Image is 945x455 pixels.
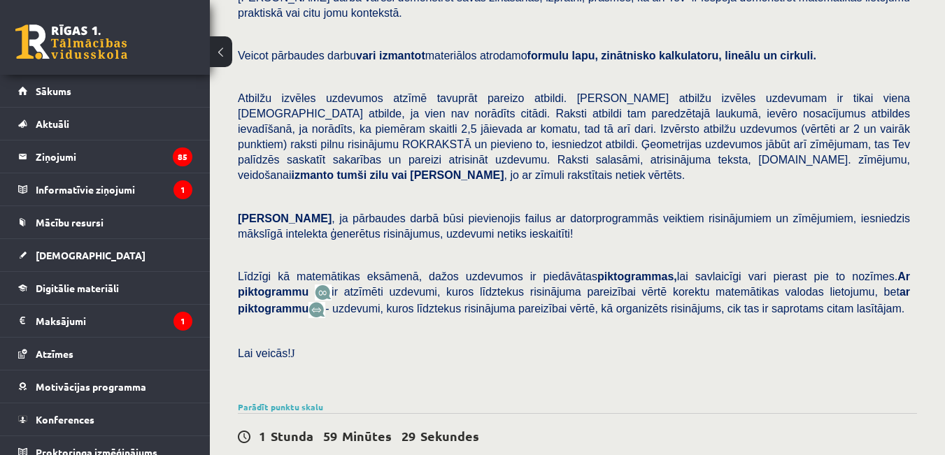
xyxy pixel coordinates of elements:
[36,140,192,173] legend: Ziņojumi
[597,270,677,282] b: piktogrammas,
[238,270,910,298] span: Līdzīgi kā matemātikas eksāmenā, dažos uzdevumos ir piedāvātas lai savlaicīgi vari pierast pie to...
[36,117,69,130] span: Aktuāli
[18,140,192,173] a: Ziņojumi85
[259,428,266,444] span: 1
[271,428,313,444] span: Stunda
[238,212,332,224] span: [PERSON_NAME]
[291,347,295,359] span: J
[36,282,119,294] span: Digitālie materiāli
[238,347,291,359] span: Lai veicās!
[36,347,73,360] span: Atzīmes
[18,338,192,370] a: Atzīmes
[238,401,323,412] a: Parādīt punktu skalu
[238,212,910,240] span: , ja pārbaudes darbā būsi pievienojis failus ar datorprogrammās veiktiem risinājumiem un zīmējumi...
[308,302,325,318] img: wKvN42sLe3LLwAAAABJRU5ErkJggg==
[18,75,192,107] a: Sākums
[238,92,910,181] span: Atbilžu izvēles uzdevumos atzīmē tavuprāt pareizo atbildi. [PERSON_NAME] atbilžu izvēles uzdevuma...
[173,180,192,199] i: 1
[292,169,334,181] b: izmanto
[325,303,904,315] span: - uzdevumi, kuros līdztekus risinājuma pareizībai vērtē, kā organizēts risinājums, cik tas ir sap...
[18,206,192,238] a: Mācību resursi
[420,428,479,444] span: Sekundes
[402,428,415,444] span: 29
[18,370,192,403] a: Motivācijas programma
[18,403,192,435] a: Konferences
[315,284,332,301] img: JfuEzvunn4EvwAAAAASUVORK5CYII=
[336,169,504,181] b: tumši zilu vai [PERSON_NAME]
[173,312,192,331] i: 1
[238,286,910,315] span: ir atzīmēti uzdevumi, kuros līdztekus risinājuma pareizībai vērtē korektu matemātikas valodas lie...
[18,173,192,205] a: Informatīvie ziņojumi1
[36,173,192,205] legend: Informatīvie ziņojumi
[173,147,192,166] i: 85
[36,305,192,337] legend: Maksājumi
[36,249,145,261] span: [DEMOGRAPHIC_DATA]
[18,108,192,140] a: Aktuāli
[15,24,127,59] a: Rīgas 1. Tālmācības vidusskola
[36,380,146,393] span: Motivācijas programma
[18,272,192,304] a: Digitālie materiāli
[36,85,71,97] span: Sākums
[342,428,392,444] span: Minūtes
[18,239,192,271] a: [DEMOGRAPHIC_DATA]
[18,305,192,337] a: Maksājumi1
[36,413,94,426] span: Konferences
[323,428,337,444] span: 59
[527,50,816,62] b: formulu lapu, zinātnisko kalkulatoru, lineālu un cirkuli.
[356,50,425,62] b: vari izmantot
[36,216,104,229] span: Mācību resursi
[238,50,816,62] span: Veicot pārbaudes darbu materiālos atrodamo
